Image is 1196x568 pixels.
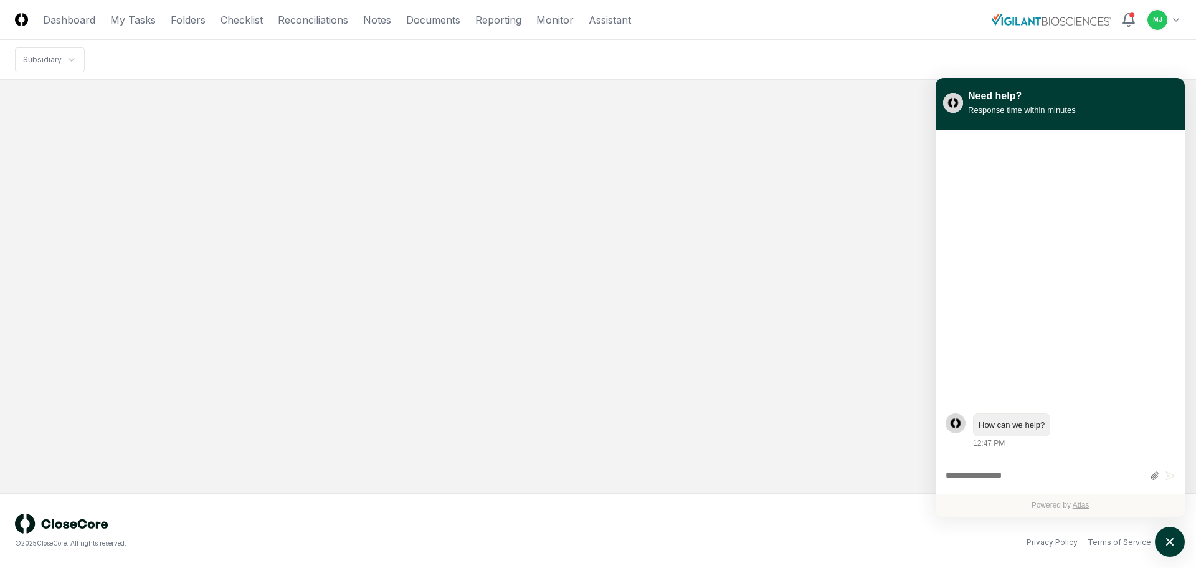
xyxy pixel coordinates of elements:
div: atlas-window [936,78,1185,517]
div: atlas-ticket [936,130,1185,517]
div: atlas-composer [946,465,1175,488]
a: Documents [406,12,460,27]
a: Dashboard [43,12,95,27]
img: Logo [15,13,28,26]
div: Response time within minutes [968,103,1076,117]
a: Reconciliations [278,12,348,27]
a: Reporting [475,12,521,27]
div: atlas-message-author-avatar [946,413,966,433]
button: MJ [1146,9,1169,31]
div: atlas-message-bubble [973,413,1050,437]
div: Powered by [936,494,1185,517]
a: My Tasks [110,12,156,27]
div: Subsidiary [23,54,62,65]
img: yblje5SQxOoZuw2TcITt_icon.png [943,93,963,113]
a: Terms of Service [1088,537,1151,548]
div: © 2025 CloseCore. All rights reserved. [15,539,598,548]
div: Need help? [968,89,1076,103]
div: atlas-message-text [979,419,1045,431]
img: Vigilant Biosciences logo [992,14,1111,25]
div: atlas-message [946,413,1175,450]
a: Privacy Policy [1027,537,1078,548]
div: Friday, August 22, 12:47 PM [973,413,1175,450]
nav: breadcrumb [15,47,85,72]
a: Monitor [536,12,574,27]
a: Checklist [221,12,263,27]
div: 12:47 PM [973,438,1005,449]
a: Notes [363,12,391,27]
span: MJ [1153,15,1162,24]
a: Atlas [1073,501,1089,509]
button: Attach files by clicking or dropping files here [1150,471,1159,481]
a: Assistant [589,12,631,27]
button: atlas-launcher [1155,527,1185,557]
a: Folders [171,12,206,27]
img: logo [15,514,108,534]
